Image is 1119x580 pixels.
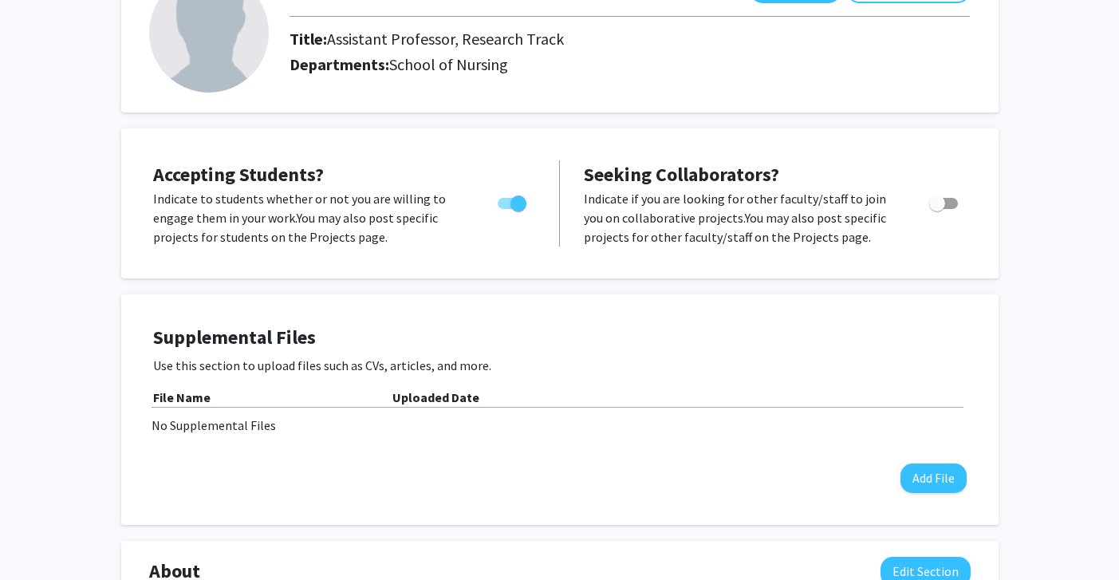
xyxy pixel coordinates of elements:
p: Indicate if you are looking for other faculty/staff to join you on collaborative projects. You ma... [584,189,899,247]
div: Toggle [491,189,535,213]
div: Toggle [923,189,967,213]
h4: Supplemental Files [153,326,967,349]
h2: Title: [290,30,564,49]
b: Uploaded Date [392,389,479,405]
span: Seeking Collaborators? [584,162,779,187]
div: No Supplemental Files [152,416,968,435]
button: Add File [900,464,967,493]
h2: Departments: [278,55,982,74]
b: File Name [153,389,211,405]
span: School of Nursing [389,54,508,74]
p: Indicate to students whether or not you are willing to engage them in your work. You may also pos... [153,189,467,247]
span: Assistant Professor, Research Track [327,29,564,49]
span: Accepting Students? [153,162,324,187]
iframe: Chat [12,508,68,568]
p: Use this section to upload files such as CVs, articles, and more. [153,356,967,375]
